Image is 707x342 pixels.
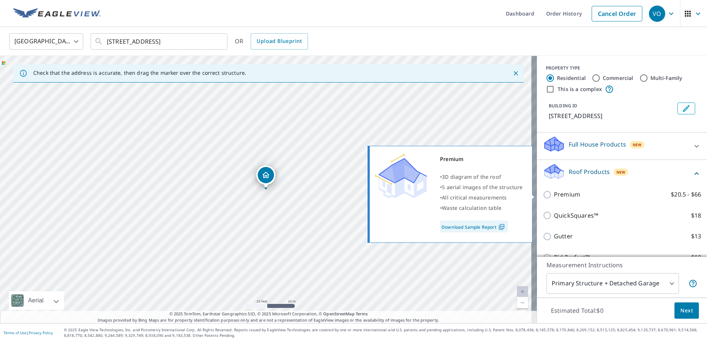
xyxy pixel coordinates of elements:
p: Roof Products [569,167,610,176]
div: Primary Structure + Detached Garage [547,273,679,294]
a: Current Level 20, Zoom Out [517,297,528,308]
p: $13 [691,232,701,241]
span: Upload Blueprint [257,37,302,46]
span: New [616,169,626,175]
p: $18 [691,253,701,262]
p: Full House Products [569,140,626,149]
img: Premium [375,154,427,198]
p: Premium [554,190,580,199]
div: Roof ProductsNew [543,163,701,184]
a: Download Sample Report [440,221,508,232]
img: Pdf Icon [497,224,507,230]
a: Cancel Order [592,6,642,21]
div: • [440,182,523,192]
p: Check that the address is accurate, then drag the marker over the correct structure. [33,70,246,76]
a: Privacy Policy [29,330,53,335]
div: • [440,172,523,182]
input: Search by address or latitude-longitude [107,31,212,52]
p: Measurement Instructions [547,261,697,269]
span: © 2025 TomTom, Earthstar Geographics SIO, © 2025 Microsoft Corporation, © [169,311,368,317]
label: Residential [557,74,586,82]
a: Upload Blueprint [251,33,308,50]
p: $18 [691,211,701,220]
span: 3D diagram of the roof [442,173,501,180]
div: Full House ProductsNew [543,135,701,157]
p: Bid Perfect™ [554,253,590,262]
div: • [440,203,523,213]
div: Aerial [9,291,64,310]
a: Current Level 20, Zoom In Disabled [517,286,528,297]
label: Multi-Family [650,74,683,82]
button: Edit building 1 [677,103,695,114]
p: Estimated Total: $0 [545,302,609,319]
div: • [440,192,523,203]
label: This is a complex [558,85,602,93]
div: Premium [440,154,523,164]
span: Your report will include the primary structure and a detached garage if one exists. [689,279,697,288]
p: | [4,331,53,335]
button: Next [674,302,699,319]
a: OpenStreetMap [323,311,354,316]
div: PROPERTY TYPE [546,65,698,71]
span: New [633,142,642,148]
p: QuickSquares™ [554,211,598,220]
label: Commercial [603,74,633,82]
div: VO [649,6,665,22]
a: Terms of Use [4,330,27,335]
p: BUILDING ID [549,103,577,109]
span: 5 aerial images of the structure [442,184,522,191]
div: Aerial [26,291,46,310]
p: Gutter [554,232,573,241]
a: Terms [356,311,368,316]
p: $20.5 - $66 [671,190,701,199]
p: [STREET_ADDRESS] [549,111,674,120]
div: [GEOGRAPHIC_DATA] [9,31,83,52]
p: © 2025 Eagle View Technologies, Inc. and Pictometry International Corp. All Rights Reserved. Repo... [64,327,703,338]
div: OR [235,33,308,50]
img: EV Logo [13,8,101,19]
button: Close [511,68,521,78]
span: Next [680,306,693,315]
div: Dropped pin, building 1, Residential property, 124 County Road 185 Sandia, TX 78383 [256,165,275,188]
span: Waste calculation table [442,204,501,211]
span: All critical measurements [442,194,507,201]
